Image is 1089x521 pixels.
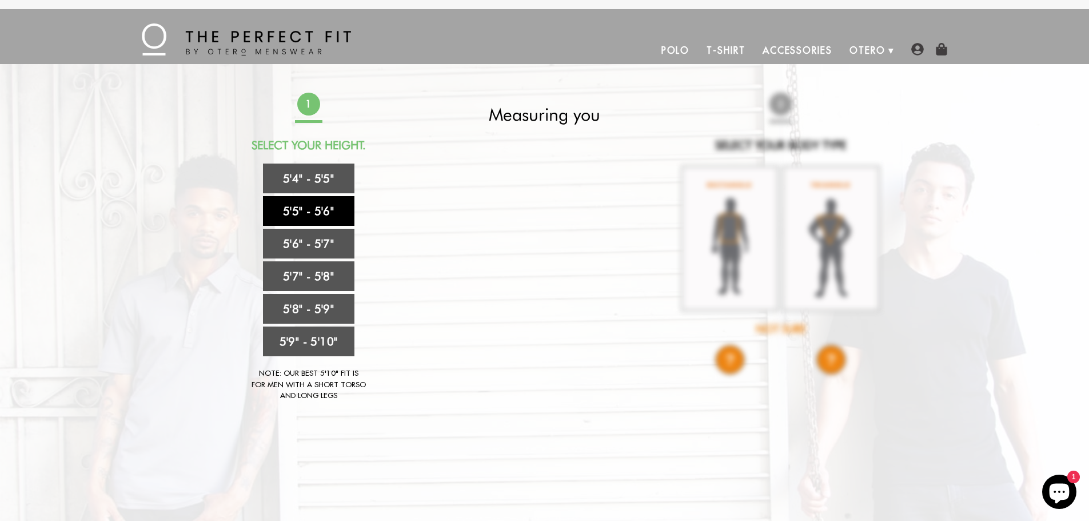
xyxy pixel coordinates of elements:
img: user-account-icon.png [911,43,924,55]
span: 1 [297,93,320,116]
a: T-Shirt [698,37,753,64]
a: 5'7" - 5'8" [263,261,354,291]
div: Note: Our best 5'10" fit is for men with a short torso and long legs [252,368,366,401]
a: Accessories [754,37,841,64]
a: 5'8" - 5'9" [263,294,354,324]
img: shopping-bag-icon.png [935,43,948,55]
a: 5'4" - 5'5" [263,164,354,193]
inbox-online-store-chat: Shopify online store chat [1039,475,1080,512]
h2: Measuring you [444,104,646,125]
img: The Perfect Fit - by Otero Menswear - Logo [142,23,351,55]
a: 5'9" - 5'10" [263,327,354,356]
h2: Select Your Height. [208,138,410,152]
a: Otero [841,37,894,64]
a: 5'5" - 5'6" [263,196,354,226]
a: 5'6" - 5'7" [263,229,354,258]
a: Polo [653,37,699,64]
